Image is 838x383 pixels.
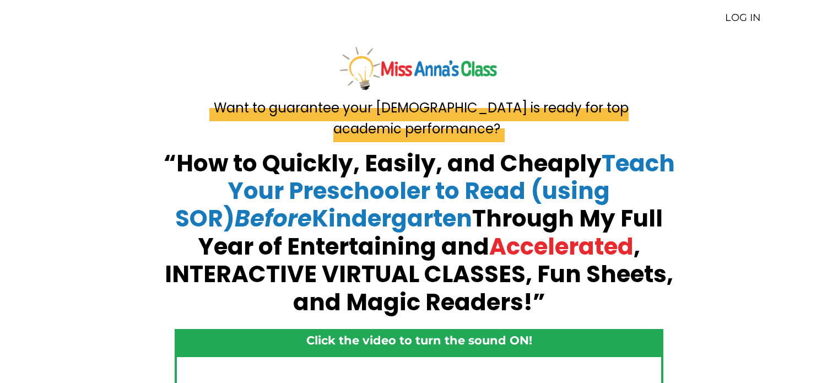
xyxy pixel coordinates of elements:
[235,202,312,235] em: Before
[489,230,634,263] span: Accelerated
[164,147,675,319] strong: “How to Quickly, Easily, and Cheaply Through My Full Year of Entertaining and , INTERACTIVE VIRTU...
[175,147,675,235] span: Teach Your Preschooler to Read (using SOR) Kindergarten
[725,12,761,24] a: LOG IN
[306,333,532,347] strong: Click the video to turn the sound ON!
[209,94,629,142] span: Want to guarantee your [DEMOGRAPHIC_DATA] is ready for top academic performance?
